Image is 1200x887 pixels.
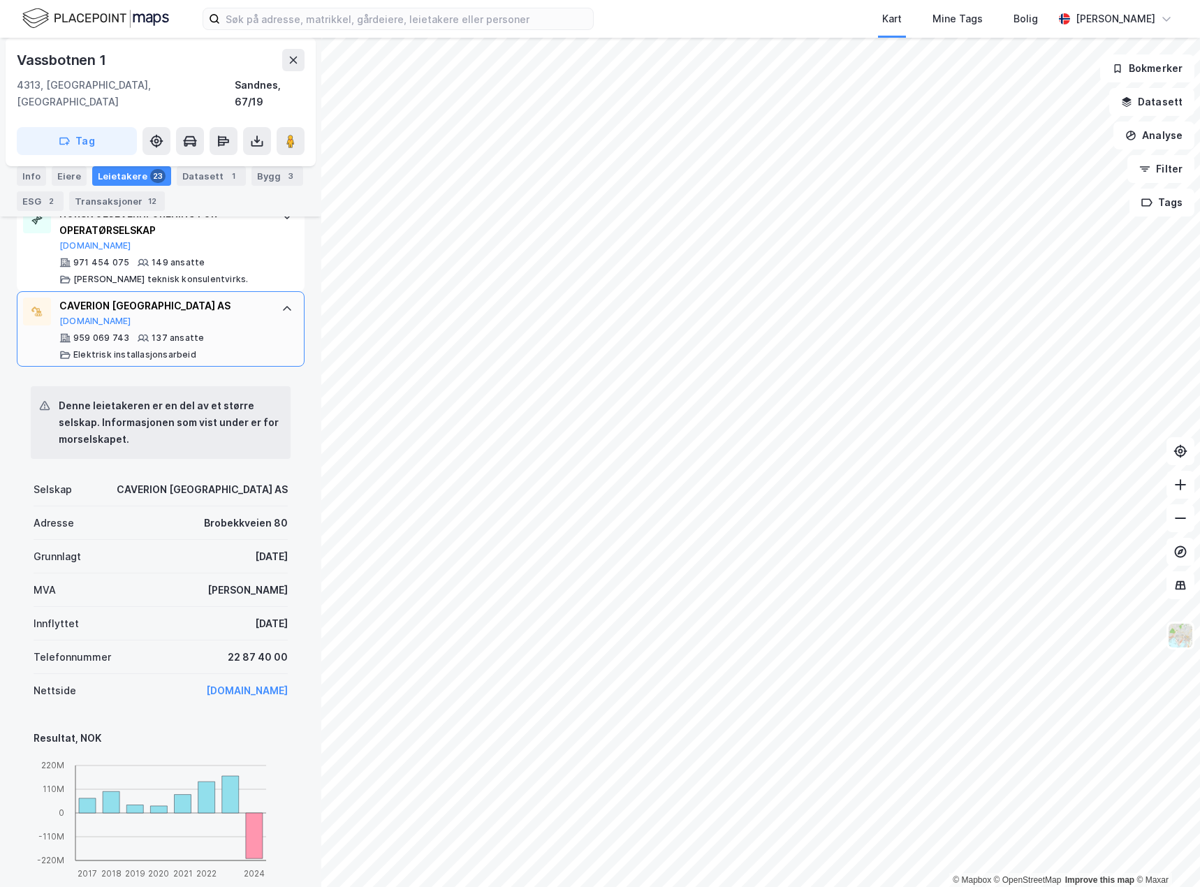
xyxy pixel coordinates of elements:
[59,205,268,239] div: NORSK OLJEVERNFORENING FOR OPERATØRSELSKAP
[59,808,64,819] tspan: 0
[228,649,288,666] div: 22 87 40 00
[1167,622,1194,649] img: Z
[73,349,196,360] div: Elektrisk installasjonsarbeid
[1113,122,1194,149] button: Analyse
[207,582,288,599] div: [PERSON_NAME]
[101,868,122,879] tspan: 2018
[994,875,1062,885] a: OpenStreetMap
[220,8,593,29] input: Søk på adresse, matrikkel, gårdeiere, leietakere eller personer
[92,166,171,186] div: Leietakere
[17,77,235,110] div: 4313, [GEOGRAPHIC_DATA], [GEOGRAPHIC_DATA]
[1129,189,1194,217] button: Tags
[150,169,166,183] div: 23
[1014,10,1038,27] div: Bolig
[73,257,129,268] div: 971 454 075
[152,332,204,344] div: 137 ansatte
[1076,10,1155,27] div: [PERSON_NAME]
[52,166,87,186] div: Eiere
[932,10,983,27] div: Mine Tags
[251,166,303,186] div: Bygg
[69,191,165,211] div: Transaksjoner
[34,649,111,666] div: Telefonnummer
[59,397,279,448] div: Denne leietakeren er en del av et større selskap. Informasjonen som vist under er for morselskapet.
[17,127,137,155] button: Tag
[41,761,64,771] tspan: 220M
[59,298,268,314] div: CAVERION [GEOGRAPHIC_DATA] AS
[244,868,265,879] tspan: 2024
[1127,155,1194,183] button: Filter
[148,868,169,879] tspan: 2020
[34,515,74,532] div: Adresse
[17,49,109,71] div: Vassbotnen 1
[1100,54,1194,82] button: Bokmerker
[196,868,217,879] tspan: 2022
[43,784,64,795] tspan: 110M
[206,684,288,696] a: [DOMAIN_NAME]
[59,316,131,327] button: [DOMAIN_NAME]
[17,166,46,186] div: Info
[145,194,159,208] div: 12
[152,257,205,268] div: 149 ansatte
[34,481,72,498] div: Selskap
[125,868,145,879] tspan: 2019
[284,169,298,183] div: 3
[1109,88,1194,116] button: Datasett
[34,730,288,747] div: Resultat, NOK
[37,856,64,866] tspan: -220M
[173,868,193,879] tspan: 2021
[117,481,288,498] div: CAVERION [GEOGRAPHIC_DATA] AS
[73,332,129,344] div: 959 069 743
[882,10,902,27] div: Kart
[34,548,81,565] div: Grunnlagt
[59,240,131,251] button: [DOMAIN_NAME]
[78,868,97,879] tspan: 2017
[34,582,56,599] div: MVA
[255,615,288,632] div: [DATE]
[22,6,169,31] img: logo.f888ab2527a4732fd821a326f86c7f29.svg
[235,77,305,110] div: Sandnes, 67/19
[17,191,64,211] div: ESG
[34,682,76,699] div: Nettside
[73,274,248,285] div: [PERSON_NAME] teknisk konsulentvirks.
[38,832,64,842] tspan: -110M
[1130,820,1200,887] iframe: Chat Widget
[1130,820,1200,887] div: Kontrollprogram for chat
[44,194,58,208] div: 2
[255,548,288,565] div: [DATE]
[204,515,288,532] div: Brobekkveien 80
[1065,875,1134,885] a: Improve this map
[226,169,240,183] div: 1
[34,615,79,632] div: Innflyttet
[953,875,991,885] a: Mapbox
[177,166,246,186] div: Datasett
